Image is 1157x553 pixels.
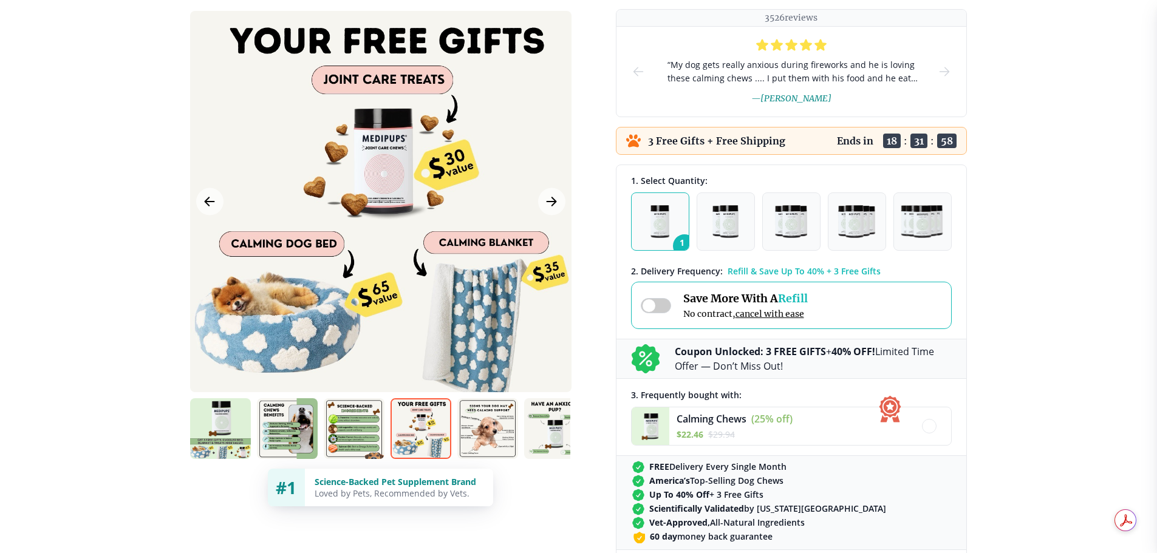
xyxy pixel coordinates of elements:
button: prev-slide [631,27,646,117]
span: Top-Selling Dog Chews [649,475,783,486]
p: Ends in [837,135,873,147]
img: Pack of 4 - Natural Dog Supplements [838,205,875,238]
span: Save More With A [683,291,808,305]
b: 40% OFF! [831,345,875,358]
img: Calming Chews | Natural Dog Supplements [190,398,251,459]
img: Calming Chews | Natural Dog Supplements [257,398,318,459]
strong: Scientifically Validated [649,503,744,514]
span: : [930,135,934,147]
div: Science-Backed Pet Supplement Brand [315,476,483,487]
img: Pack of 3 - Natural Dog Supplements [775,205,807,238]
span: Refill & Save Up To 40% + 3 Free Gifts [728,265,881,277]
strong: Up To 40% Off [649,489,709,500]
span: 1 [673,234,696,257]
span: No contract, [683,308,808,319]
span: $ 29.94 [708,429,735,440]
span: 58 [937,134,957,148]
button: 1 [631,192,689,251]
button: next-slide [937,27,952,117]
strong: Vet-Approved, [649,517,710,528]
button: Next Image [538,188,565,215]
span: money back guarantee [650,531,773,542]
p: + Limited Time Offer — Don’t Miss Out! [675,344,952,373]
span: “ My dog gets really anxious during fireworks and he is loving these calming chews .... I put the... [665,58,918,85]
span: $ 22.46 [677,429,703,440]
img: Calming Chews | Natural Dog Supplements [324,398,384,459]
div: Loved by Pets, Recommended by Vets. [315,487,483,499]
span: (25% off) [751,412,793,426]
span: Refill [778,291,808,305]
span: : [904,135,907,147]
span: — [PERSON_NAME] [751,93,831,104]
img: Pack of 1 - Natural Dog Supplements [650,205,669,238]
strong: FREE [649,461,669,472]
span: cancel with ease [735,308,804,319]
strong: 60 day [650,531,677,542]
span: by [US_STATE][GEOGRAPHIC_DATA] [649,503,886,514]
b: Coupon Unlocked: 3 FREE GIFTS [675,345,826,358]
p: 3526 reviews [765,12,817,24]
img: Calming Chews - Medipups [632,407,669,445]
span: Calming Chews [677,412,746,426]
button: Previous Image [196,188,224,215]
img: Calming Chews | Natural Dog Supplements [524,398,585,459]
span: + 3 Free Gifts [649,489,763,500]
span: Delivery Every Single Month [649,461,787,472]
img: Calming Chews | Natural Dog Supplements [457,398,518,459]
span: All-Natural Ingredients [649,517,805,528]
span: 3 . Frequently bought with: [631,389,742,401]
img: Pack of 2 - Natural Dog Supplements [712,205,738,238]
span: #1 [276,476,296,499]
span: 2 . Delivery Frequency: [631,265,723,277]
p: 3 Free Gifts + Free Shipping [648,135,785,147]
img: Calming Chews | Natural Dog Supplements [391,398,451,459]
span: 18 [883,134,901,148]
img: Pack of 5 - Natural Dog Supplements [901,205,944,238]
div: 1. Select Quantity: [631,175,952,186]
span: 31 [910,134,927,148]
strong: America’s [649,475,690,486]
